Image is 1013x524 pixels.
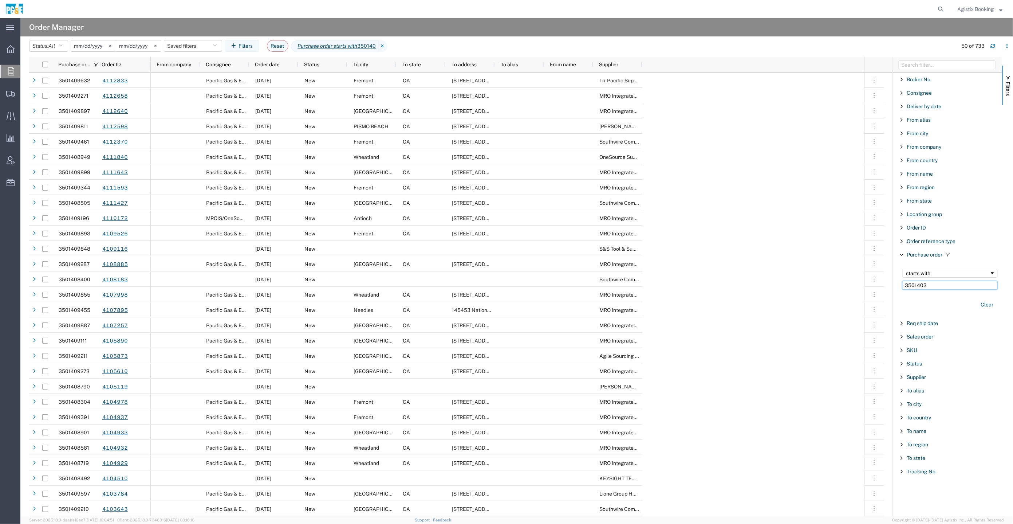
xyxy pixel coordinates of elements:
[599,445,670,451] span: MRO Integrated Solutions LLC
[599,124,653,129] span: Stella-Jones Corp
[206,93,280,99] span: Pacific Gas & Electric Company
[255,124,271,129] span: 06/17/2025
[206,139,280,145] span: Pacific Gas & Electric Company
[304,108,315,114] span: New
[907,401,922,407] span: To city
[59,231,90,236] span: 3501409893
[255,445,271,451] span: 06/06/2025
[206,169,280,175] span: Pacific Gas & Electric Company
[599,169,670,175] span: MRO Integrated Solutions LLC
[255,169,271,175] span: 06/18/2025
[102,166,128,179] a: 4111643
[304,399,315,405] span: New
[304,322,315,328] span: New
[403,322,410,328] span: CA
[304,430,315,435] span: New
[206,445,280,451] span: Pacific Gas & Electric Company
[304,292,315,298] span: New
[907,184,935,190] span: From region
[255,154,271,160] span: 06/10/2025
[59,322,90,328] span: 3501409887
[452,62,477,67] span: To address
[452,124,500,129] span: 800 PRICE CANYON ROAD
[354,124,389,129] span: PISMO BEACH
[907,198,932,204] span: From state
[59,215,89,221] span: 3501409196
[452,399,541,405] span: 42105 Boyce Road
[902,281,998,290] input: Filter Value
[403,445,410,451] span: CA
[102,396,128,408] a: 4104978
[206,124,280,129] span: Pacific Gas & Electric Company
[5,4,24,15] img: logo
[116,40,161,51] input: Not set
[599,231,670,236] span: MRO Integrated Solutions LLC
[59,139,89,145] span: 3501409461
[961,42,985,50] div: 50 of 733
[893,73,1002,516] div: Filter List 26 Filters
[403,460,410,466] span: CA
[907,211,942,217] span: Location group
[206,215,250,221] span: MROIS/OneSource
[599,292,670,298] span: MRO Integrated Solutions LLC
[599,460,670,466] span: MRO Integrated Solutions LLC
[304,200,315,206] span: New
[599,353,663,359] span: Agile Sourcing Partners Inc
[59,476,90,481] span: 3501408492
[255,322,271,328] span: 06/17/2025
[599,384,653,390] span: Stella-Jones Corp
[354,307,373,313] span: Needles
[599,414,670,420] span: MRO Integrated Solutions LLC
[206,399,280,405] span: Pacific Gas & Electric Company
[102,350,128,363] a: 4105873
[206,154,280,160] span: Pacific Gas & Electric Company
[206,506,280,512] span: Pacific Gas & Electric Company
[403,292,410,298] span: CA
[452,231,541,236] span: 42105 Boyce Road
[304,93,315,99] span: New
[59,169,90,175] span: 3501409899
[599,399,670,405] span: MRO Integrated Solutions LLC
[255,261,271,267] span: 06/12/2025
[255,246,271,252] span: 06/17/2025
[102,212,128,225] a: 4110172
[102,472,128,485] a: 4104510
[59,384,90,390] span: 3501408790
[206,185,280,191] span: Pacific Gas & Electric Company
[907,320,938,326] span: Req ship date
[599,307,670,313] span: MRO Integrated Solutions LLC
[255,414,271,420] span: 06/13/2025
[206,491,280,497] span: Pacific Gas & Electric Company
[599,476,675,481] span: KEYSIGHT TECHNOLOGIES INC
[403,430,410,435] span: CA
[599,322,670,328] span: MRO Integrated Solutions LLC
[102,181,128,194] a: 4111593
[255,368,271,374] span: 06/12/2025
[976,299,998,311] button: Clear
[206,353,280,359] span: Pacific Gas & Electric Company
[907,388,924,394] span: To alias
[304,246,315,252] span: New
[452,307,517,313] span: 145453 National Trails Hwy
[907,103,941,109] span: Deliver by date
[59,185,90,191] span: 3501409344
[255,353,271,359] span: 06/12/2025
[164,40,222,52] button: Saved filters
[59,261,90,267] span: 3501409287
[452,139,541,145] span: 42105 Boyce Road
[59,124,88,129] span: 3501409811
[255,93,271,99] span: 06/12/2025
[206,322,280,328] span: Pacific Gas & Electric Company
[403,124,410,129] span: CA
[907,469,937,474] span: Tracking No.
[599,338,670,344] span: MRO Integrated Solutions LLC
[599,215,670,221] span: MRO Integrated Solutions LLC
[452,430,500,435] span: 2221 South Orange Avenue
[102,503,128,516] a: 4103643
[59,78,90,83] span: 3501409632
[452,368,500,374] span: 2221 South Orange Avenue
[907,442,928,447] span: To region
[403,261,410,267] span: CA
[48,43,55,49] span: All
[255,200,271,206] span: 06/06/2025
